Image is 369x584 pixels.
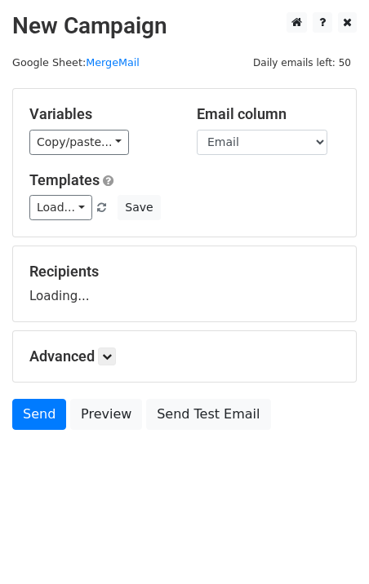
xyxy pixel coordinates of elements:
[29,347,340,365] h5: Advanced
[29,130,129,155] a: Copy/paste...
[118,195,160,220] button: Save
[29,263,340,281] h5: Recipients
[29,171,100,188] a: Templates
[146,399,270,430] a: Send Test Email
[86,56,140,69] a: MergeMail
[287,506,369,584] iframe: Chat Widget
[29,263,340,305] div: Loading...
[70,399,142,430] a: Preview
[29,195,92,220] a: Load...
[247,54,357,72] span: Daily emails left: 50
[12,12,357,40] h2: New Campaign
[12,399,66,430] a: Send
[197,105,340,123] h5: Email column
[12,56,140,69] small: Google Sheet:
[29,105,172,123] h5: Variables
[247,56,357,69] a: Daily emails left: 50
